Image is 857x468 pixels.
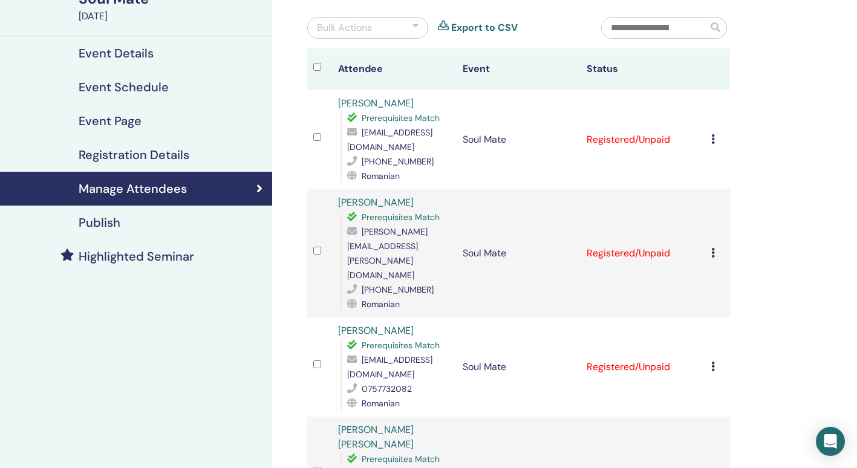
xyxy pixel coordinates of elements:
[362,156,434,167] span: [PHONE_NUMBER]
[79,215,120,230] h4: Publish
[362,398,400,409] span: Romanian
[816,427,845,456] div: Open Intercom Messenger
[362,171,400,181] span: Romanian
[79,181,187,196] h4: Manage Attendees
[338,423,414,450] a: [PERSON_NAME] [PERSON_NAME]
[347,127,432,152] span: [EMAIL_ADDRESS][DOMAIN_NAME]
[332,48,456,90] th: Attendee
[362,112,440,123] span: Prerequisites Match
[362,340,440,351] span: Prerequisites Match
[338,196,414,209] a: [PERSON_NAME]
[362,299,400,310] span: Romanian
[362,383,412,394] span: 0757732082
[457,90,581,189] td: Soul Mate
[338,97,414,109] a: [PERSON_NAME]
[347,354,432,380] span: [EMAIL_ADDRESS][DOMAIN_NAME]
[79,114,142,128] h4: Event Page
[362,284,434,295] span: [PHONE_NUMBER]
[362,212,440,223] span: Prerequisites Match
[347,226,428,281] span: [PERSON_NAME][EMAIL_ADDRESS][PERSON_NAME][DOMAIN_NAME]
[79,148,189,162] h4: Registration Details
[79,80,169,94] h4: Event Schedule
[451,21,518,35] a: Export to CSV
[338,324,414,337] a: [PERSON_NAME]
[457,189,581,317] td: Soul Mate
[457,317,581,417] td: Soul Mate
[581,48,705,90] th: Status
[362,453,440,464] span: Prerequisites Match
[457,48,581,90] th: Event
[79,46,154,60] h4: Event Details
[317,21,372,35] div: Bulk Actions
[79,9,265,24] div: [DATE]
[79,249,194,264] h4: Highlighted Seminar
